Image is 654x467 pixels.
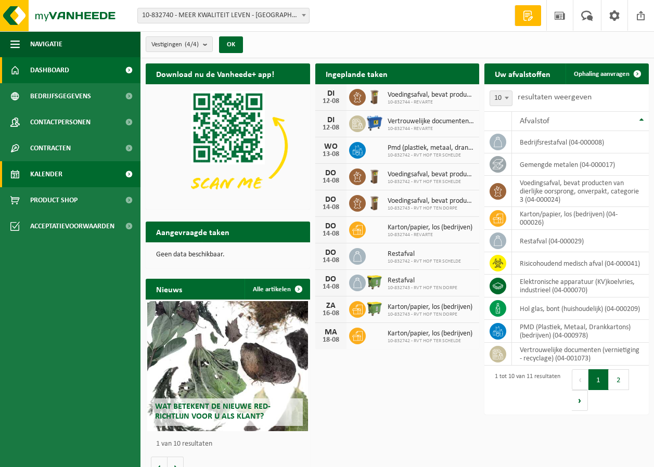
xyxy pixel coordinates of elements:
img: WB-0140-HPE-BN-01 [366,167,383,185]
h2: Uw afvalstoffen [484,63,561,84]
div: 14-08 [320,257,341,264]
span: Pmd (plastiek, metaal, drankkartons) (bedrijven) [388,144,475,152]
span: Afvalstof [520,117,549,125]
button: OK [219,36,243,53]
span: Karton/papier, los (bedrijven) [388,330,472,338]
span: Contactpersonen [30,109,91,135]
h2: Aangevraagde taken [146,222,240,242]
td: gemengde metalen (04-000017) [512,153,649,176]
span: 10-832740 - MEER KWALITEIT LEVEN - ANTWERPEN [137,8,310,23]
p: Geen data beschikbaar. [156,251,300,258]
span: Contracten [30,135,71,161]
span: Product Shop [30,187,78,213]
span: 10-832742 - RVT HOF TER SCHELDE [388,338,472,344]
span: Restafval [388,250,461,258]
img: Download de VHEPlus App [146,84,310,207]
span: 10-832744 - REVARTE [388,232,472,238]
button: Vestigingen(4/4) [146,36,213,52]
div: 14-08 [320,177,341,185]
div: 1 tot 10 van 11 resultaten [490,368,560,412]
div: 12-08 [320,124,341,132]
div: DO [320,169,341,177]
span: Voedingsafval, bevat producten van dierlijke oorsprong, onverpakt, categorie 3 [388,197,475,205]
h2: Download nu de Vanheede+ app! [146,63,285,84]
button: 1 [588,369,609,390]
div: MA [320,328,341,336]
span: Vestigingen [151,37,199,53]
span: 10 [490,90,512,106]
div: 16-08 [320,310,341,317]
div: ZA [320,302,341,310]
img: WB-0660-HPE-BE-04 [366,114,383,132]
h2: Ingeplande taken [315,63,398,84]
div: 18-08 [320,336,341,344]
span: Kalender [30,161,62,187]
img: WB-0140-HPE-BN-01 [366,87,383,105]
span: 10-832740 - MEER KWALITEIT LEVEN - ANTWERPEN [138,8,309,23]
td: vertrouwelijke documenten (vernietiging - recyclage) (04-001073) [512,343,649,366]
a: Wat betekent de nieuwe RED-richtlijn voor u als klant? [147,301,308,431]
td: voedingsafval, bevat producten van dierlijke oorsprong, onverpakt, categorie 3 (04-000024) [512,176,649,207]
img: WB-0140-HPE-BN-01 [366,193,383,211]
td: bedrijfsrestafval (04-000008) [512,131,649,153]
span: Vertrouwelijke documenten (vernietiging - recyclage) [388,118,475,126]
span: Karton/papier, los (bedrijven) [388,224,472,232]
span: Restafval [388,277,457,285]
td: elektronische apparatuur (KV)koelvries, industrieel (04-000070) [512,275,649,297]
span: Karton/papier, los (bedrijven) [388,303,472,312]
span: 10-832744 - REVARTE [388,126,475,132]
span: 10 [490,91,512,106]
span: 10-832743 - RVT HOF TEN DORPE [388,205,475,212]
div: DO [320,249,341,257]
button: 2 [609,369,629,390]
div: DO [320,275,341,283]
div: 13-08 [320,151,341,158]
span: Voedingsafval, bevat producten van dierlijke oorsprong, onverpakt, categorie 3 [388,171,475,179]
a: Alle artikelen [245,279,309,300]
div: DO [320,196,341,204]
div: DI [320,116,341,124]
span: Acceptatievoorwaarden [30,213,114,239]
div: 12-08 [320,98,341,105]
div: 14-08 [320,230,341,238]
button: Previous [572,369,588,390]
label: resultaten weergeven [518,93,592,101]
span: 10-832742 - RVT HOF TER SCHELDE [388,152,475,159]
span: 10-832743 - RVT HOF TEN DORPE [388,285,457,291]
span: Navigatie [30,31,62,57]
button: Next [572,390,588,411]
span: Bedrijfsgegevens [30,83,91,109]
td: risicohoudend medisch afval (04-000041) [512,252,649,275]
span: Dashboard [30,57,69,83]
p: 1 van 10 resultaten [156,440,305,448]
img: WB-1100-HPE-GN-50 [366,273,383,291]
td: PMD (Plastiek, Metaal, Drankkartons) (bedrijven) (04-000978) [512,320,649,343]
img: WB-1100-HPE-GN-50 [366,300,383,317]
div: 14-08 [320,204,341,211]
td: restafval (04-000029) [512,230,649,252]
span: 10-832744 - REVARTE [388,99,475,106]
a: Ophaling aanvragen [566,63,648,84]
div: WO [320,142,341,151]
span: 10-832742 - RVT HOF TER SCHELDE [388,179,475,185]
span: Voedingsafval, bevat producten van dierlijke oorsprong, onverpakt, categorie 3 [388,91,475,99]
h2: Nieuws [146,279,193,299]
span: 10-832743 - RVT HOF TEN DORPE [388,312,472,318]
td: karton/papier, los (bedrijven) (04-000026) [512,207,649,230]
div: 14-08 [320,283,341,291]
div: DO [320,222,341,230]
span: 10-832742 - RVT HOF TER SCHELDE [388,258,461,265]
td: hol glas, bont (huishoudelijk) (04-000209) [512,297,649,320]
count: (4/4) [185,41,199,48]
span: Ophaling aanvragen [574,71,630,77]
div: DI [320,89,341,98]
span: Wat betekent de nieuwe RED-richtlijn voor u als klant? [155,403,271,421]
